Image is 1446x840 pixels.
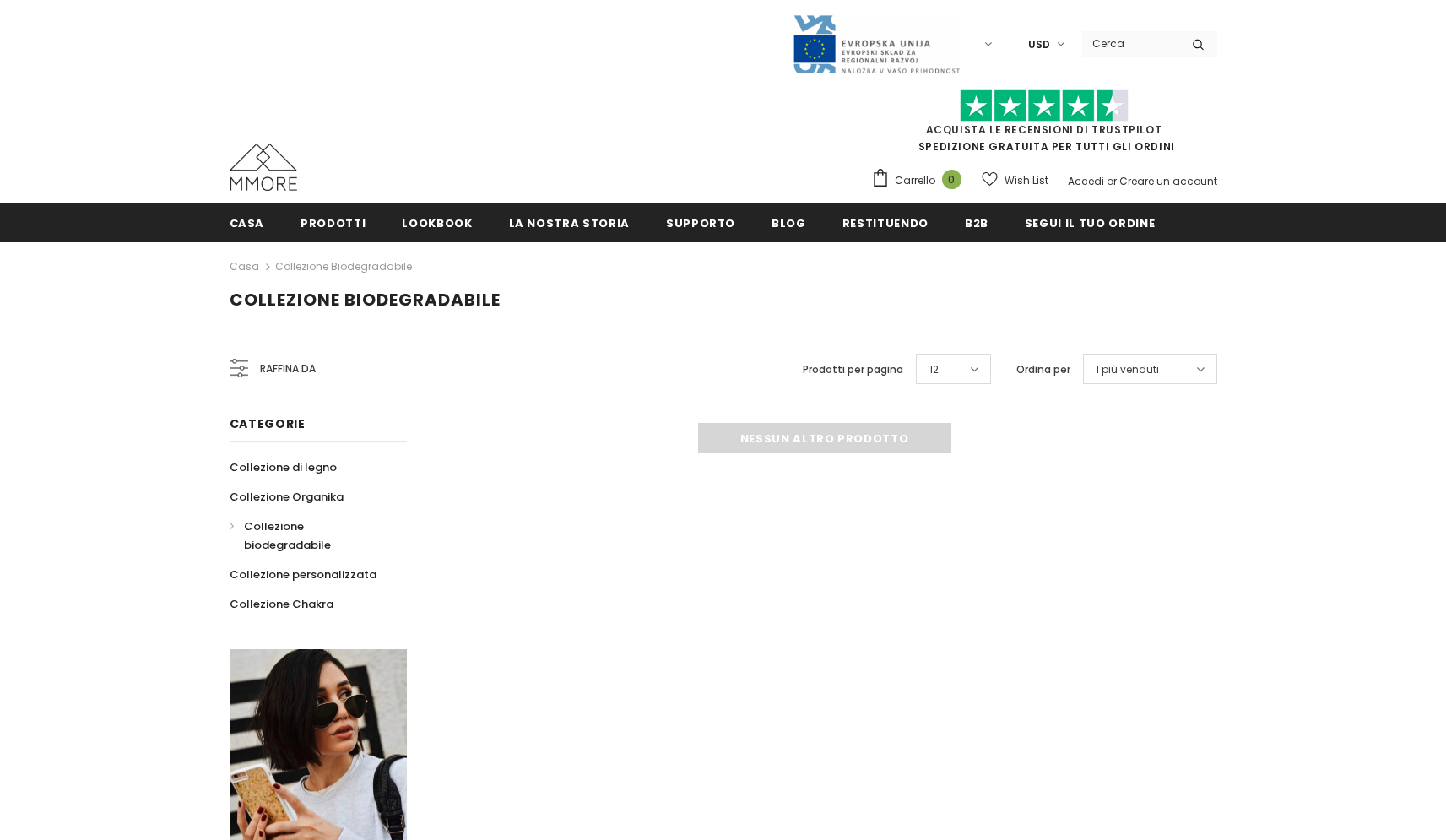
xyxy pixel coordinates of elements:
[1107,174,1117,188] span: or
[230,453,337,482] a: Collezione di legno
[895,172,935,189] span: Carrello
[1028,36,1050,53] span: USD
[301,215,366,231] span: Prodotti
[230,459,337,475] span: Collezione di legno
[402,203,472,241] a: Lookbook
[230,566,376,583] span: Collezione personalizzata
[792,36,961,51] a: Javni Razpis
[772,203,806,241] a: Blog
[509,215,630,231] span: La nostra storia
[230,560,376,589] a: Collezione personalizzata
[244,518,331,553] span: Collezione biodegradabile
[871,97,1217,154] span: SPEDIZIONE GRATUITA PER TUTTI GLI ORDINI
[509,203,630,241] a: La nostra storia
[1025,203,1155,241] a: Segui il tuo ordine
[960,89,1129,122] img: Fidati di Pilot Stars
[871,168,970,193] a: Carrello 0
[842,215,929,231] span: Restituendo
[260,360,316,378] span: Raffina da
[230,257,259,277] a: Casa
[1016,361,1070,378] label: Ordina per
[982,165,1048,195] a: Wish List
[965,203,988,241] a: B2B
[666,203,735,241] a: supporto
[942,170,961,189] span: 0
[230,512,388,560] a: Collezione biodegradabile
[929,361,939,378] span: 12
[230,215,265,231] span: Casa
[230,288,501,312] span: Collezione biodegradabile
[230,596,333,612] span: Collezione Chakra
[666,215,735,231] span: supporto
[230,203,265,241] a: Casa
[230,489,344,505] span: Collezione Organika
[230,144,297,191] img: Casi MMORE
[772,215,806,231] span: Blog
[230,482,344,512] a: Collezione Organika
[402,215,472,231] span: Lookbook
[792,14,961,75] img: Javni Razpis
[803,361,903,378] label: Prodotti per pagina
[1097,361,1159,378] span: I più venduti
[965,215,988,231] span: B2B
[275,259,412,274] a: Collezione biodegradabile
[230,415,306,432] span: Categorie
[301,203,366,241] a: Prodotti
[1082,31,1179,56] input: Search Site
[926,122,1162,137] a: Acquista le recensioni di TrustPilot
[1005,172,1048,189] span: Wish List
[230,589,333,619] a: Collezione Chakra
[842,203,929,241] a: Restituendo
[1068,174,1104,188] a: Accedi
[1119,174,1217,188] a: Creare un account
[1025,215,1155,231] span: Segui il tuo ordine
